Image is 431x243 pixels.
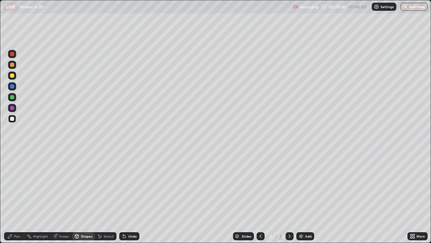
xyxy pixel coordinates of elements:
p: LIVE [6,4,15,9]
p: Recording [300,4,319,9]
div: Add [305,235,311,238]
div: More [417,235,425,238]
div: Eraser [59,235,69,238]
div: Shapes [81,235,92,238]
p: Motion in 2D [20,4,43,9]
div: 3 [267,234,274,238]
img: add-slide-button [298,234,304,239]
button: End Class [400,3,428,11]
img: end-class-cross [403,4,408,9]
div: Select [104,235,114,238]
img: class-settings-icons [374,4,379,9]
div: Pen [14,235,20,238]
div: / [275,234,277,238]
div: Undo [128,235,137,238]
div: Highlight [33,235,48,238]
div: 3 [279,233,283,239]
div: Slides [242,235,251,238]
img: recording.375f2c34.svg [293,4,298,9]
p: Settings [380,5,394,8]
